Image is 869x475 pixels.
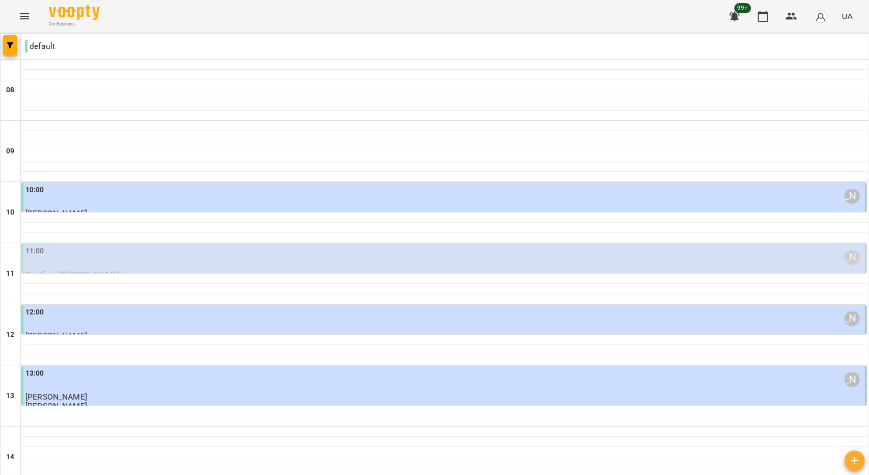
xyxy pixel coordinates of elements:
[735,3,751,13] span: 99+
[845,372,860,387] div: Наталя Бабкіна
[49,5,100,20] img: Voopty Logo
[838,7,857,25] button: UA
[814,9,828,23] img: avatar_s.png
[845,250,860,265] div: Наталя Бабкіна
[6,207,14,218] h6: 10
[6,146,14,157] h6: 09
[842,11,853,21] span: UA
[6,85,14,96] h6: 08
[25,208,87,218] span: [PERSON_NAME]
[6,268,14,279] h6: 11
[6,452,14,463] h6: 14
[25,402,87,410] p: [PERSON_NAME]
[25,40,55,52] p: default
[49,21,100,28] span: For Business
[25,307,44,318] label: 12:00
[845,189,860,204] div: Наталя Бабкіна
[845,451,865,471] button: Створити урок
[25,246,44,257] label: 11:00
[845,311,860,326] div: Наталя Бабкіна
[6,390,14,402] h6: 13
[25,392,87,402] span: [PERSON_NAME]
[25,184,44,196] label: 10:00
[25,270,119,279] span: Сохібов [PERSON_NAME]
[12,4,37,29] button: Menu
[25,331,87,340] span: [PERSON_NAME]
[6,329,14,340] h6: 12
[25,368,44,379] label: 13:00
